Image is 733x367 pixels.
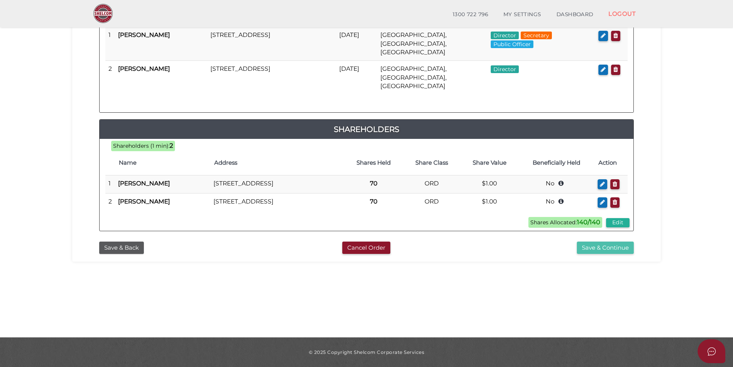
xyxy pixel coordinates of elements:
[377,27,488,61] td: [GEOGRAPHIC_DATA], [GEOGRAPHIC_DATA], [GEOGRAPHIC_DATA]
[491,65,519,73] span: Director
[118,198,170,205] b: [PERSON_NAME]
[118,31,170,38] b: [PERSON_NAME]
[370,180,377,187] b: 70
[207,61,336,94] td: [STREET_ADDRESS]
[377,61,488,94] td: [GEOGRAPHIC_DATA], [GEOGRAPHIC_DATA], [GEOGRAPHIC_DATA]
[210,175,345,194] td: [STREET_ADDRESS]
[105,61,115,94] td: 2
[348,160,399,166] h4: Shares Held
[105,194,115,212] td: 2
[207,27,336,61] td: [STREET_ADDRESS]
[100,123,633,135] a: Shareholders
[105,175,115,194] td: 1
[491,40,533,48] span: Public Officer
[105,27,115,61] td: 1
[370,198,377,205] b: 70
[465,160,515,166] h4: Share Value
[521,32,552,39] span: Secretary
[491,32,519,39] span: Director
[119,160,207,166] h4: Name
[342,242,390,254] button: Cancel Order
[445,7,496,22] a: 1300 722 796
[601,6,643,22] a: LOGOUT
[170,142,173,149] b: 2
[528,217,602,228] span: Shares Allocated:
[403,175,460,194] td: ORD
[336,61,377,94] td: [DATE]
[549,7,601,22] a: DASHBOARD
[577,242,634,254] button: Save & Continue
[214,160,341,166] h4: Address
[598,160,624,166] h4: Action
[78,349,655,355] div: © 2025 Copyright Shelcom Corporate Services
[606,218,630,227] button: Edit
[118,180,170,187] b: [PERSON_NAME]
[336,27,377,61] td: [DATE]
[113,142,170,149] span: Shareholders (1 min):
[403,194,460,212] td: ORD
[522,160,591,166] h4: Beneficially Held
[496,7,549,22] a: MY SETTINGS
[461,194,518,212] td: $1.00
[406,160,456,166] h4: Share Class
[210,194,345,212] td: [STREET_ADDRESS]
[698,339,725,363] button: Open asap
[99,242,144,254] button: Save & Back
[577,219,600,226] b: 140/140
[461,175,518,194] td: $1.00
[118,65,170,72] b: [PERSON_NAME]
[518,175,595,194] td: No
[518,194,595,212] td: No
